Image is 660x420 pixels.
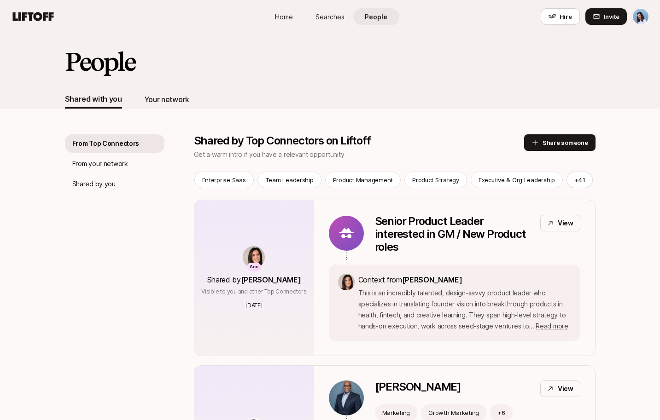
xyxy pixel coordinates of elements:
p: [PERSON_NAME] [375,380,461,393]
p: View [558,383,573,394]
button: +41 [567,172,593,188]
p: Marketing [382,408,410,417]
span: Home [275,12,293,22]
p: From Top Connectors [72,138,140,149]
a: Searches [307,8,353,25]
span: Searches [315,12,345,22]
span: Read more [536,322,568,330]
a: AceShared by[PERSON_NAME]Visible to you and other Top Connectors[DATE]Senior Product Leader inter... [194,200,596,356]
h2: People [65,48,135,75]
a: People [353,8,399,25]
span: [PERSON_NAME] [241,275,301,284]
img: 71d7b91d_d7cb_43b4_a7ea_a9b2f2cc6e03.jpg [243,246,265,268]
p: Shared by [207,274,301,286]
button: Your network [144,90,189,109]
p: [DATE] [245,301,263,310]
p: Product Management [333,175,393,184]
p: Shared by Top Connectors on Liftoff [194,134,524,147]
p: From your network [72,158,128,169]
div: Shared with you [65,93,122,105]
p: Ace [250,263,258,271]
p: Executive & Org Leadership [479,175,555,184]
img: 71d7b91d_d7cb_43b4_a7ea_a9b2f2cc6e03.jpg [338,274,355,290]
button: Share someone [524,134,596,151]
span: [PERSON_NAME] [402,275,462,284]
img: d4a00215_5f96_486f_9846_edc73dbf65d7.jpg [329,380,364,415]
button: Dan Tase [632,8,649,25]
p: Visible to you and other Top Connectors [201,288,307,296]
p: Shared by you [72,178,116,190]
div: Your network [144,93,189,105]
p: This is an incredibly talented, design-savvy product leader who specializes in translating founde... [358,288,571,332]
p: Get a warm intro if you have a relevant opportunity [194,149,524,160]
button: Invite [585,8,627,25]
img: Dan Tase [633,9,648,24]
button: Hire [541,8,580,25]
p: Growth Marketing [428,408,479,417]
span: Hire [560,12,572,21]
span: Invite [604,12,619,21]
p: Senior Product Leader interested in GM / New Product roles [375,215,533,253]
button: Shared with you [65,90,122,109]
span: People [365,12,387,22]
p: Team Leadership [265,175,314,184]
p: Product Strategy [412,175,459,184]
p: View [558,218,573,229]
a: Home [261,8,307,25]
p: Context from [358,274,571,286]
p: Enterprise Saas [202,175,246,184]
